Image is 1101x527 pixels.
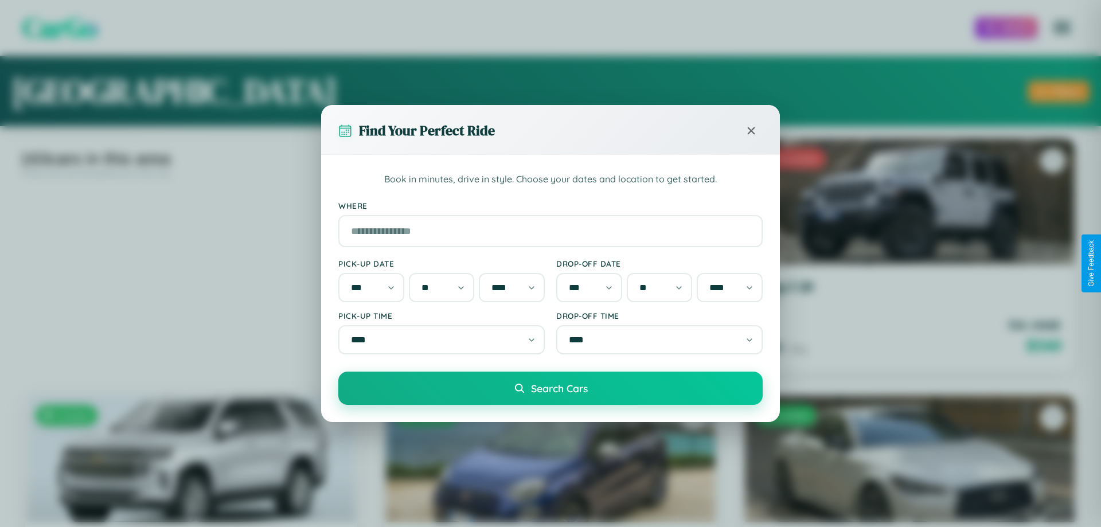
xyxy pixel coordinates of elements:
h3: Find Your Perfect Ride [359,121,495,140]
label: Pick-up Time [338,311,545,321]
span: Search Cars [531,382,588,395]
button: Search Cars [338,372,763,405]
label: Where [338,201,763,210]
label: Pick-up Date [338,259,545,268]
label: Drop-off Time [556,311,763,321]
p: Book in minutes, drive in style. Choose your dates and location to get started. [338,172,763,187]
label: Drop-off Date [556,259,763,268]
